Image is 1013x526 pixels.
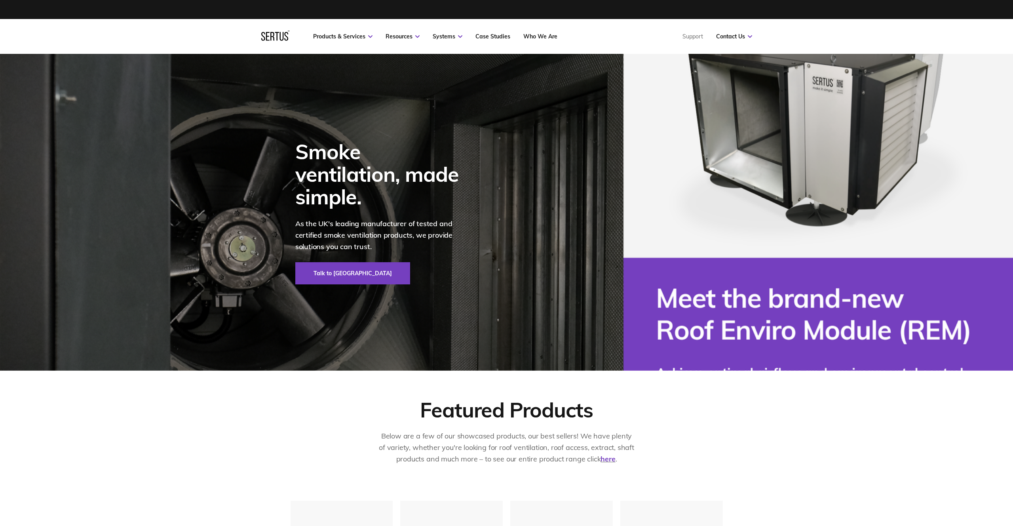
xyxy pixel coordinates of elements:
[295,218,469,252] p: As the UK's leading manufacturer of tested and certified smoke ventilation products, we provide s...
[295,140,469,208] div: Smoke ventilation, made simple.
[523,33,557,40] a: Who We Are
[682,33,703,40] a: Support
[295,262,410,284] a: Talk to [GEOGRAPHIC_DATA]
[386,33,420,40] a: Resources
[433,33,462,40] a: Systems
[601,454,615,463] a: here
[716,33,752,40] a: Contact Us
[475,33,510,40] a: Case Studies
[420,397,593,423] div: Featured Products
[378,431,635,465] p: Below are a few of our showcased products, our best sellers! We have plenty of variety, whether y...
[313,33,373,40] a: Products & Services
